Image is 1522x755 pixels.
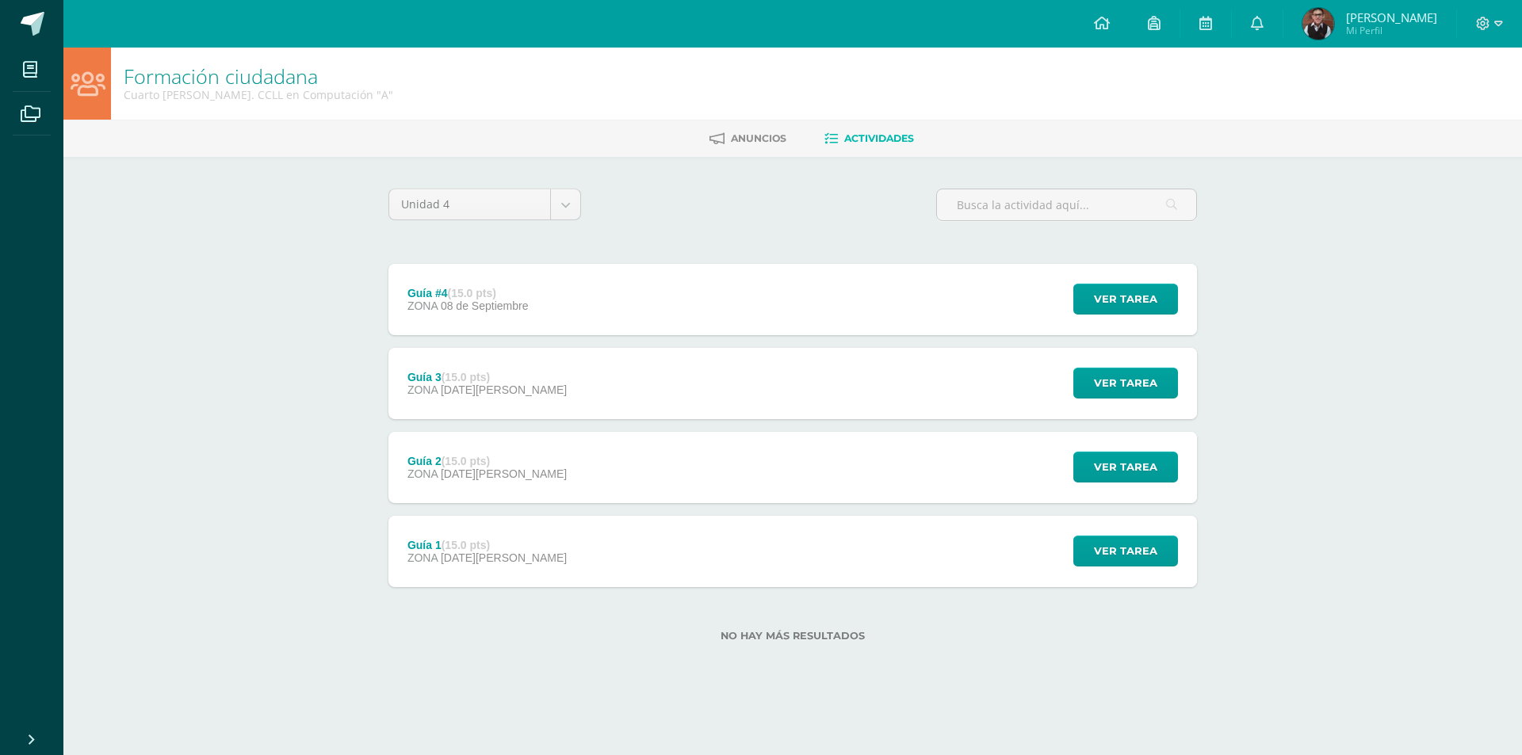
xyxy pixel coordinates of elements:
[1073,284,1178,315] button: Ver tarea
[1073,368,1178,398] button: Ver tarea
[937,189,1196,220] input: Busca la actividad aquí...
[407,299,438,312] span: ZONA
[124,63,318,90] a: Formación ciudadana
[124,87,393,102] div: Cuarto Bach. CCLL en Computación 'A'
[1094,368,1157,398] span: Ver tarea
[824,126,914,151] a: Actividades
[407,383,438,396] span: ZONA
[388,630,1197,642] label: No hay más resultados
[407,455,567,467] div: Guía 2
[1094,536,1157,566] span: Ver tarea
[1346,10,1437,25] span: [PERSON_NAME]
[401,189,538,219] span: Unidad 4
[407,287,529,299] div: Guía #4
[407,467,438,480] span: ZONA
[844,132,914,144] span: Actividades
[441,551,567,564] span: [DATE][PERSON_NAME]
[407,539,567,551] div: Guía 1
[1073,452,1178,482] button: Ver tarea
[1094,452,1157,482] span: Ver tarea
[1073,536,1178,566] button: Ver tarea
[389,189,580,219] a: Unidad 4
[442,539,490,551] strong: (15.0 pts)
[407,371,567,383] div: Guía 3
[441,299,529,312] span: 08 de Septiembre
[1302,8,1334,40] img: 455bf766dc1d11c7e74e486f8cbc5a2b.png
[442,455,490,467] strong: (15.0 pts)
[441,383,567,396] span: [DATE][PERSON_NAME]
[1346,24,1437,37] span: Mi Perfil
[731,132,786,144] span: Anuncios
[442,371,490,383] strong: (15.0 pts)
[124,65,393,87] h1: Formación ciudadana
[709,126,786,151] a: Anuncios
[1094,284,1157,314] span: Ver tarea
[441,467,567,480] span: [DATE][PERSON_NAME]
[407,551,438,564] span: ZONA
[447,287,495,299] strong: (15.0 pts)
